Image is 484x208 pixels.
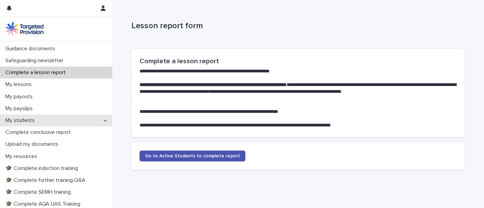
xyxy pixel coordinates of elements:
[131,21,462,31] p: Lesson report form
[3,117,40,124] p: My students
[3,81,37,88] p: My lessons
[3,129,76,136] p: Complete conclusive report
[3,69,71,76] p: Complete a lesson report
[3,165,83,172] p: 🎓 Complete induction training
[145,154,240,158] span: Go to Active Students to complete report
[3,189,76,195] p: 🎓 Complete SEMH training
[3,141,64,148] p: Upload my documents
[3,93,38,100] p: My payouts
[3,177,91,184] p: 🎓 Complete further training Q&A
[140,57,457,65] h2: Complete a lesson report
[5,22,44,35] img: M5nRWzHhSzIhMunXDL62
[3,153,43,160] p: My resources
[140,151,245,161] a: Go to Active Students to complete report
[3,46,61,52] p: Guidance documents
[3,105,38,112] p: My payslips
[3,57,69,64] p: Safeguarding newsletter
[3,201,86,207] p: 🎓 Complete AQA UAS Training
